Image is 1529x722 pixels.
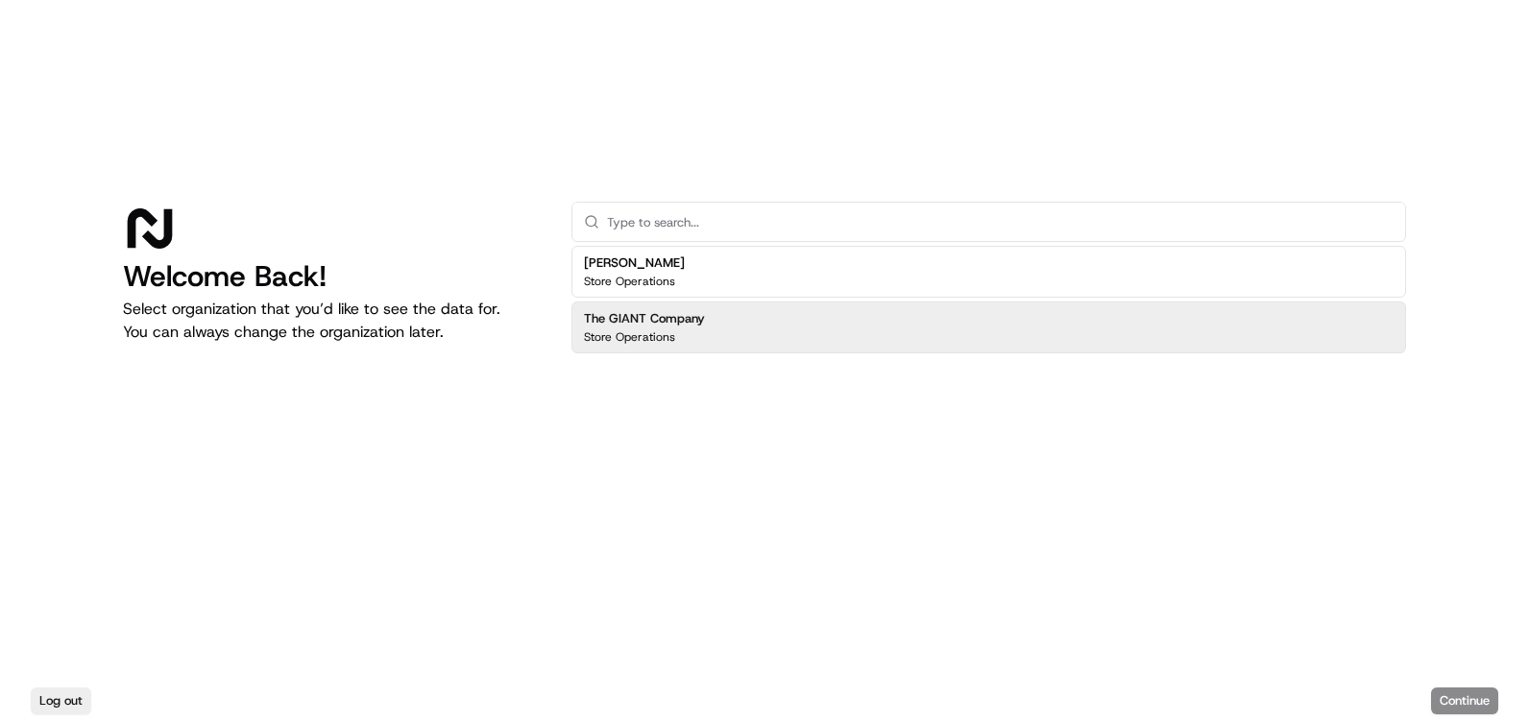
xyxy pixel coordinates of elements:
[31,687,91,714] button: Log out
[584,310,705,327] h2: The GIANT Company
[584,254,685,272] h2: [PERSON_NAME]
[123,259,541,294] h1: Welcome Back!
[123,298,541,344] p: Select organization that you’d like to see the data for. You can always change the organization l...
[607,203,1394,241] input: Type to search...
[584,329,675,345] p: Store Operations
[571,242,1406,357] div: Suggestions
[584,274,675,289] p: Store Operations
